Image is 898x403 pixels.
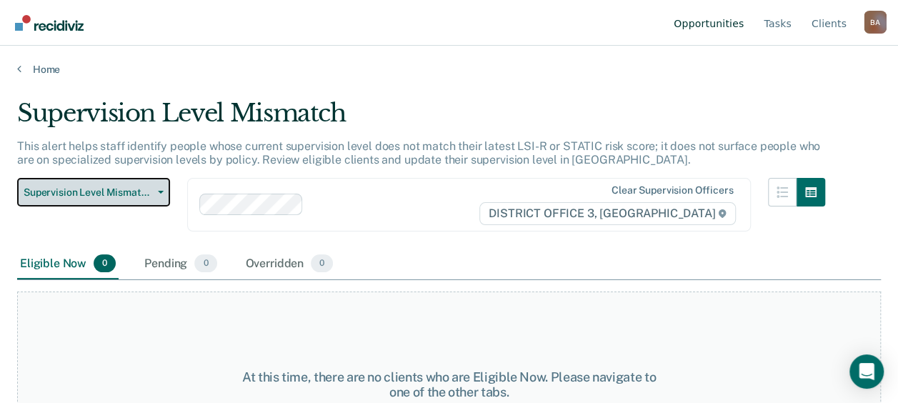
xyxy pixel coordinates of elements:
div: Eligible Now0 [17,249,119,280]
div: Clear supervision officers [612,184,733,196]
div: B A [864,11,887,34]
div: At this time, there are no clients who are Eligible Now. Please navigate to one of the other tabs. [234,369,665,400]
span: Supervision Level Mismatch [24,186,152,199]
div: Overridden0 [243,249,336,280]
img: Recidiviz [15,15,84,31]
div: Open Intercom Messenger [849,354,884,389]
span: 0 [311,254,333,273]
span: 0 [194,254,216,273]
button: Supervision Level Mismatch [17,178,170,207]
div: Pending0 [141,249,219,280]
span: DISTRICT OFFICE 3, [GEOGRAPHIC_DATA] [479,202,736,225]
button: Profile dropdown button [864,11,887,34]
div: Supervision Level Mismatch [17,99,825,139]
p: This alert helps staff identify people whose current supervision level does not match their lates... [17,139,820,166]
span: 0 [94,254,116,273]
a: Home [17,63,881,76]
